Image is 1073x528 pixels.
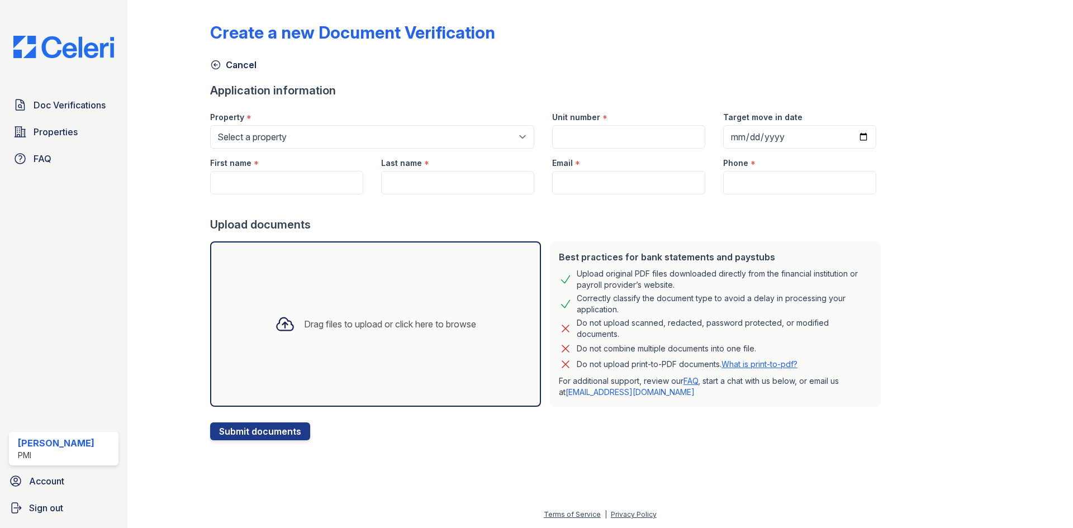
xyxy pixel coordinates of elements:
[34,125,78,139] span: Properties
[552,158,573,169] label: Email
[381,158,422,169] label: Last name
[4,497,123,519] a: Sign out
[544,510,601,519] a: Terms of Service
[721,359,797,369] a: What is print-to-pdf?
[683,376,698,386] a: FAQ
[210,112,244,123] label: Property
[577,342,756,355] div: Do not combine multiple documents into one file.
[577,268,872,291] div: Upload original PDF files downloaded directly from the financial institution or payroll provider’...
[29,474,64,488] span: Account
[9,94,118,116] a: Doc Verifications
[210,158,251,169] label: First name
[210,422,310,440] button: Submit documents
[210,217,885,232] div: Upload documents
[34,152,51,165] span: FAQ
[577,293,872,315] div: Correctly classify the document type to avoid a delay in processing your application.
[29,501,63,515] span: Sign out
[577,359,797,370] p: Do not upload print-to-PDF documents.
[723,112,803,123] label: Target move in date
[605,510,607,519] div: |
[210,83,885,98] div: Application information
[304,317,476,331] div: Drag files to upload or click here to browse
[4,470,123,492] a: Account
[723,158,748,169] label: Phone
[18,436,94,450] div: [PERSON_NAME]
[9,148,118,170] a: FAQ
[34,98,106,112] span: Doc Verifications
[210,58,257,72] a: Cancel
[566,387,695,397] a: [EMAIL_ADDRESS][DOMAIN_NAME]
[611,510,657,519] a: Privacy Policy
[559,375,872,398] p: For additional support, review our , start a chat with us below, or email us at
[4,36,123,58] img: CE_Logo_Blue-a8612792a0a2168367f1c8372b55b34899dd931a85d93a1a3d3e32e68fde9ad4.png
[552,112,600,123] label: Unit number
[559,250,872,264] div: Best practices for bank statements and paystubs
[18,450,94,461] div: PMI
[210,22,495,42] div: Create a new Document Verification
[577,317,872,340] div: Do not upload scanned, redacted, password protected, or modified documents.
[9,121,118,143] a: Properties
